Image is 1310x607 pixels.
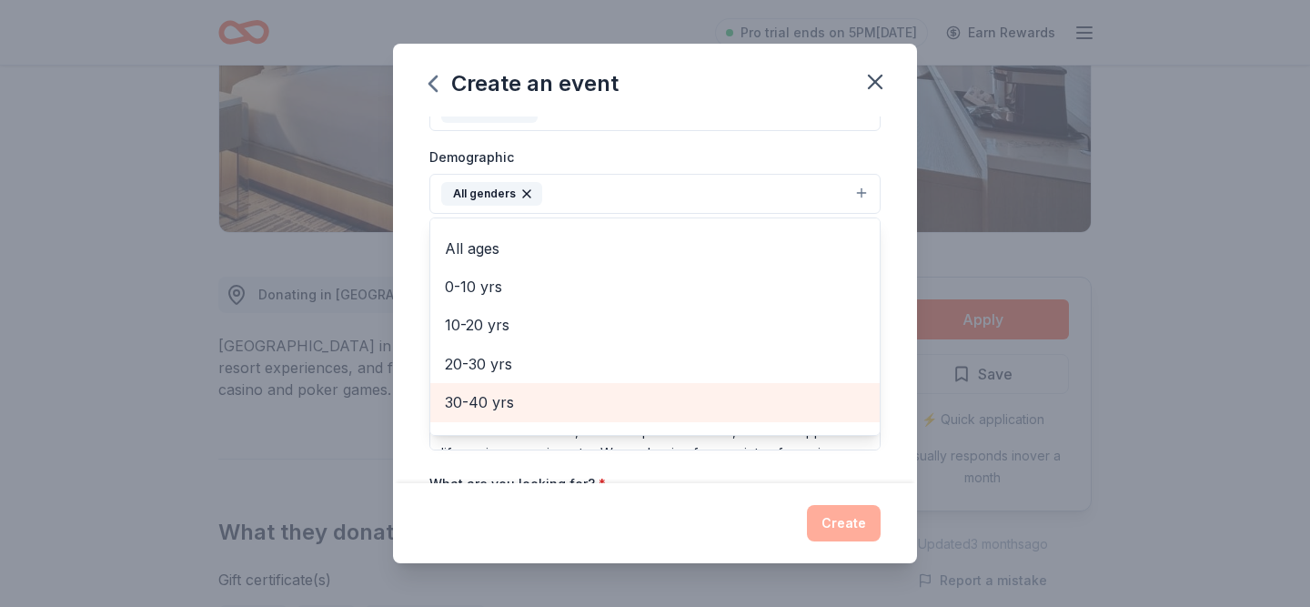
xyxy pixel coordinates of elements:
button: All genders [429,174,881,214]
span: 30-40 yrs [445,390,865,414]
span: All ages [445,237,865,260]
div: All genders [441,182,542,206]
span: 10-20 yrs [445,313,865,337]
span: 40-50 yrs [445,430,865,453]
span: 0-10 yrs [445,275,865,298]
span: 20-30 yrs [445,352,865,376]
div: All genders [429,218,881,436]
